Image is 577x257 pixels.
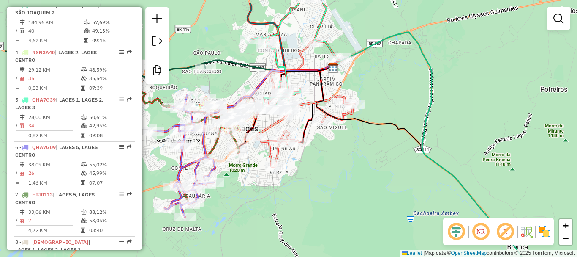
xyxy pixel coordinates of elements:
td: 09:15 [92,36,132,45]
td: 4,72 KM [28,226,80,235]
span: RXN3A40 [32,49,55,55]
em: Opções [119,144,124,149]
i: % de utilização da cubagem [81,123,87,128]
td: 45,99% [89,169,131,177]
td: = [15,36,19,45]
em: Opções [119,97,124,102]
span: + [563,220,569,231]
i: Total de Atividades [20,76,25,81]
img: Fluxo de ruas [520,225,533,238]
span: | [423,250,425,256]
div: Map data © contributors,© 2025 TomTom, Microsoft [400,250,577,257]
span: Ocultar NR [471,221,491,242]
i: % de utilização do peso [81,115,87,120]
td: 33,06 KM [28,208,80,216]
td: 35,54% [89,74,131,83]
i: Distância Total [20,67,25,72]
td: 29,12 KM [28,66,80,74]
em: Opções [119,192,124,197]
i: Tempo total em rota [81,228,85,233]
span: 6 - [15,144,98,158]
em: Opções [119,50,124,55]
td: 09:08 [89,131,131,140]
a: Zoom out [559,232,572,245]
td: 26 [28,169,80,177]
td: = [15,131,19,140]
i: % de utilização da cubagem [81,76,87,81]
td: 50,61% [89,113,131,122]
td: = [15,226,19,235]
i: % de utilização do peso [84,20,90,25]
span: 4 - [15,49,97,63]
span: HIJ0113 [32,191,53,198]
i: Distância Total [20,20,25,25]
td: 48,59% [89,66,131,74]
td: 4,62 KM [28,36,83,45]
a: OpenStreetMap [451,250,487,256]
i: % de utilização do peso [81,210,87,215]
td: 88,12% [89,208,131,216]
i: Distância Total [20,162,25,167]
td: 03:40 [89,226,131,235]
td: = [15,84,19,92]
td: 42,95% [89,122,131,130]
td: / [15,216,19,225]
a: Leaflet [402,250,422,256]
a: Nova sessão e pesquisa [149,10,166,29]
td: = [15,179,19,187]
i: Tempo total em rota [81,180,85,185]
i: % de utilização do peso [81,67,87,72]
i: Distância Total [20,210,25,215]
i: Total de Atividades [20,123,25,128]
td: 07:39 [89,84,131,92]
span: QHA7G39 [32,97,56,103]
td: 35 [28,74,80,83]
td: / [15,169,19,177]
a: Exibir filtros [550,10,567,27]
i: Tempo total em rota [84,38,88,43]
i: Tempo total em rota [81,86,85,91]
td: 1,46 KM [28,179,80,187]
span: | LAGES 2, LAGES CENTRO [15,49,97,63]
em: Rota exportada [127,97,132,102]
span: [DEMOGRAPHIC_DATA] [32,239,88,245]
td: 184,96 KM [28,18,83,27]
i: % de utilização do peso [81,162,87,167]
i: Tempo total em rota [81,133,85,138]
span: | LAGES 5, LAGES CENTRO [15,191,95,205]
td: 53,05% [89,216,131,225]
td: 49,13% [92,27,132,35]
a: Exportar sessão [149,33,166,52]
i: % de utilização da cubagem [81,171,87,176]
img: Incobel Lages [328,62,339,73]
span: 7 - [15,191,95,205]
span: QHA7G09 [32,144,56,150]
span: − [563,233,569,243]
td: 7 [28,216,80,225]
img: Exibir/Ocultar setores [537,225,551,238]
td: 0,83 KM [28,84,80,92]
td: 34 [28,122,80,130]
span: 5 - [15,97,103,111]
td: 38,09 KM [28,160,80,169]
a: Zoom in [559,219,572,232]
em: Rota exportada [127,239,132,244]
span: Exibir rótulo [495,221,515,242]
a: Criar modelo [149,62,166,81]
i: Distância Total [20,115,25,120]
i: Total de Atividades [20,218,25,223]
td: / [15,27,19,35]
em: Rota exportada [127,50,132,55]
i: Total de Atividades [20,171,25,176]
span: | LAGES 5, LAGES CENTRO [15,144,98,158]
td: 07:07 [89,179,131,187]
span: | LAGES 1, LAGES 2, LAGES 3 [15,97,103,111]
td: 28,00 KM [28,113,80,122]
td: / [15,122,19,130]
td: / [15,74,19,83]
i: % de utilização da cubagem [84,28,90,33]
td: 0,82 KM [28,131,80,140]
em: Opções [119,239,124,244]
i: Total de Atividades [20,28,25,33]
td: 57,69% [92,18,132,27]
